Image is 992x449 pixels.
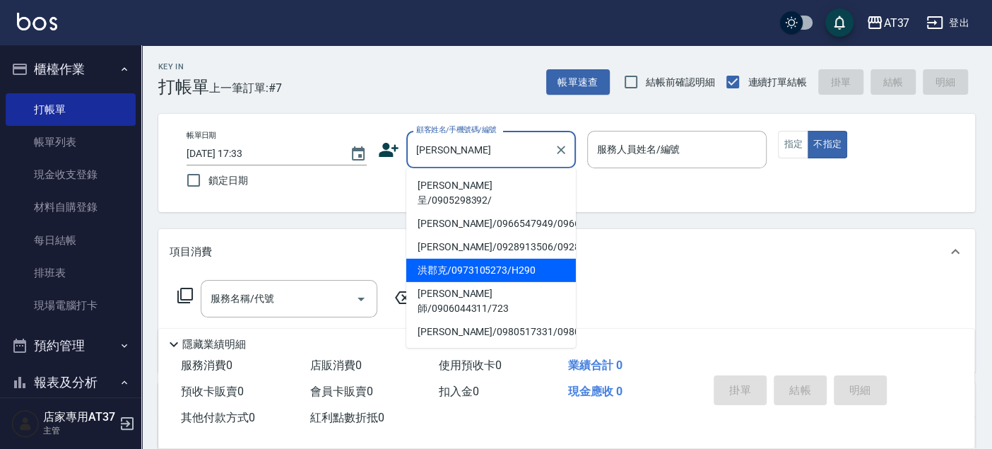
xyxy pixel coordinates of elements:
h2: Key In [158,62,209,71]
li: [PERSON_NAME]師/0906044311/723 [406,282,576,320]
button: AT37 [861,8,915,37]
button: 登出 [921,10,975,36]
p: 主管 [43,424,115,437]
li: [PERSON_NAME]/0938823831/918 [406,344,576,367]
img: Logo [17,13,57,30]
a: 排班表 [6,257,136,289]
span: 業績合計 0 [568,358,622,372]
span: 會員卡販賣 0 [310,385,373,398]
p: 項目消費 [170,245,212,260]
input: YYYY/MM/DD hh:mm [187,142,336,165]
span: 現金應收 0 [568,385,622,398]
a: 現場電腦打卡 [6,289,136,322]
li: [PERSON_NAME]/0928913506/0928913506 [406,235,576,259]
button: 櫃檯作業 [6,51,136,88]
img: Person [11,409,40,438]
button: 報表及分析 [6,364,136,401]
button: save [825,8,854,37]
a: 帳單列表 [6,126,136,158]
li: [PERSON_NAME]/0980517331/0980517331 [406,320,576,344]
li: [PERSON_NAME]/0966547949/0966547949 [406,212,576,235]
span: 紅利點數折抵 0 [310,411,384,424]
span: 連續打單結帳 [748,75,807,90]
span: 鎖定日期 [208,173,248,188]
h5: 店家專用AT37 [43,410,115,424]
span: 使用預收卡 0 [439,358,502,372]
span: 結帳前確認明細 [646,75,715,90]
label: 帳單日期 [187,130,216,141]
button: 預約管理 [6,327,136,364]
span: 其他付款方式 0 [181,411,255,424]
button: Clear [551,140,571,160]
button: 指定 [778,131,808,158]
span: 預收卡販賣 0 [181,385,244,398]
span: 扣入金 0 [439,385,479,398]
h3: 打帳單 [158,77,209,97]
button: 帳單速查 [546,69,610,95]
a: 材料自購登錄 [6,191,136,223]
div: 項目消費 [158,229,975,274]
a: 現金收支登錄 [6,158,136,191]
button: Choose date, selected date is 2025-08-19 [341,137,375,171]
span: 服務消費 0 [181,358,232,372]
button: Open [350,288,372,310]
li: 洪郡克/0973105273/H290 [406,259,576,282]
a: 每日結帳 [6,224,136,257]
div: AT37 [883,14,909,32]
p: 隱藏業績明細 [182,337,246,352]
li: [PERSON_NAME]呈/0905298392/ [406,174,576,212]
span: 店販消費 0 [310,358,362,372]
a: 打帳單 [6,93,136,126]
label: 顧客姓名/手機號碼/編號 [416,124,497,135]
button: 不指定 [808,131,847,158]
span: 上一筆訂單:#7 [209,79,282,97]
